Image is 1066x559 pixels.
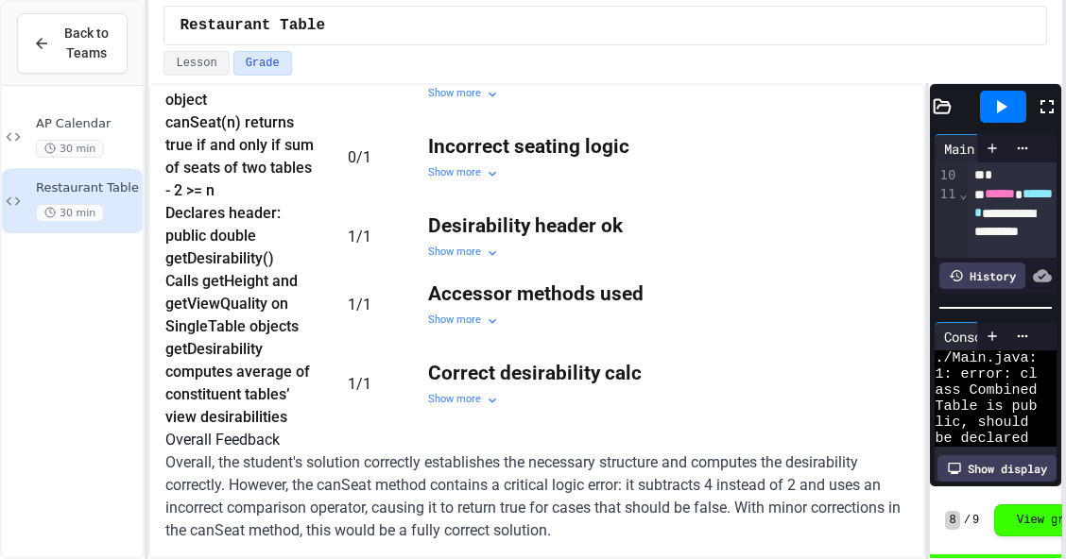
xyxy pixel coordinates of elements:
div: Console [935,322,1030,350]
span: 1 [348,227,356,245]
div: getDesirability computes average of constituent tables’ view desirabilities [165,338,314,429]
span: Table is pub [935,398,1037,415]
span: 1 [348,295,356,313]
strong: Accessor methods used [428,282,644,305]
div: 10 [935,166,958,185]
div: Main.java [935,134,1045,162]
p: Overall, the student's solution correctly establishes the necessary structure and computes the de... [165,451,908,542]
div: Show display [937,455,1057,482]
span: / 1 [356,374,371,392]
span: / 1 [356,227,371,245]
div: 11 [935,185,958,262]
div: Declares header: public double getDesirability() [165,202,314,270]
div: canSeat(n) returns true if and only if sum of seats of two tables - 2 >= n [165,111,314,202]
span: 30 min [36,140,104,158]
button: Lesson [163,51,229,76]
button: Grade [233,51,292,76]
div: Show more [428,165,852,181]
div: Show more [428,392,852,408]
strong: Incorrect seating logic [428,135,629,158]
span: ass Combined [935,382,1037,398]
div: Console [935,327,1006,347]
div: Calls getHeight and getViewQuality on SingleTable objects [165,270,314,338]
span: / [964,513,971,528]
span: 0 [348,147,356,165]
span: 9 [972,513,979,528]
span: Restaurant Table [36,180,139,196]
div: History [939,263,1025,289]
span: Back to Teams [61,24,112,63]
div: Show more [428,86,852,102]
strong: Desirability header ok [428,214,623,237]
span: lic, should [935,415,1028,431]
h6: Overall Feedback [165,429,908,451]
span: ./Main.java: [935,350,1037,366]
span: / 1 [356,147,371,165]
span: 8 [945,511,959,530]
span: AP Calendar [36,116,139,132]
span: 1: error: cl [935,366,1037,382]
div: Show more [428,313,852,329]
span: 30 min [36,204,104,222]
strong: Correct desirability calc [428,362,642,384]
span: / 1 [356,295,371,313]
div: Main.java [935,139,1022,159]
span: Fold line [958,186,968,201]
div: Show more [428,245,852,261]
span: be declared [935,431,1028,447]
span: Restaurant Table [180,14,325,37]
button: Back to Teams [17,13,128,74]
span: 1 [348,374,356,392]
